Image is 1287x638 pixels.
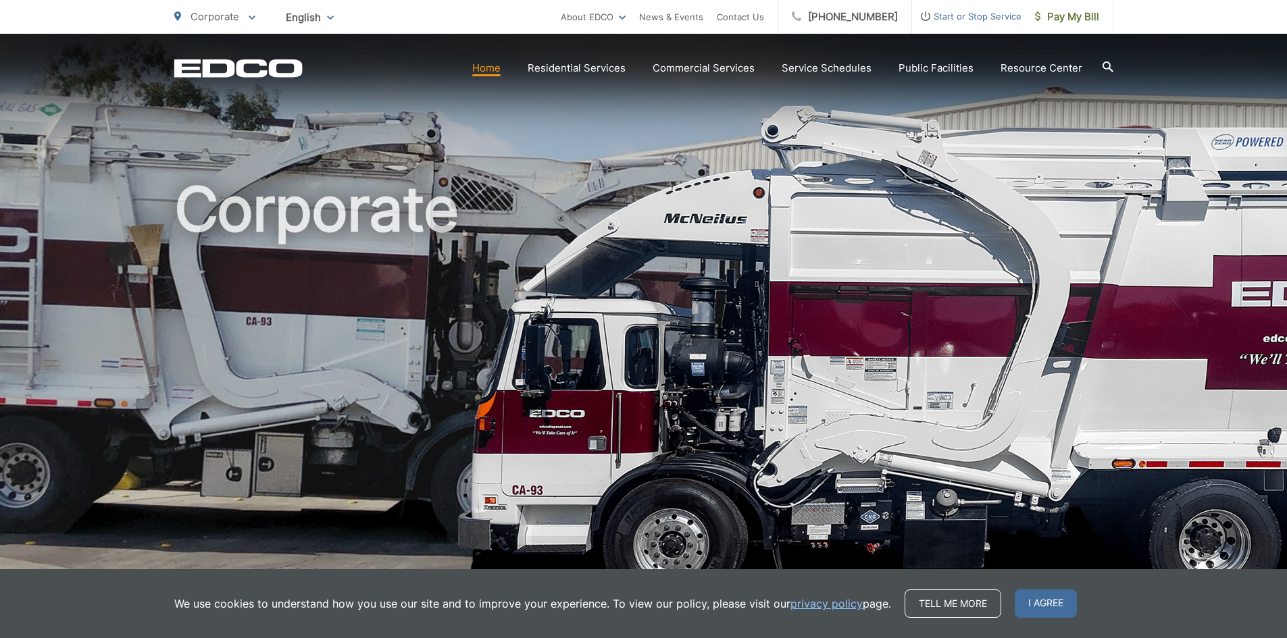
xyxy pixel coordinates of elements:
span: English [276,5,344,29]
a: privacy policy [790,595,863,612]
a: Home [472,60,501,76]
a: Contact Us [717,9,764,25]
a: Resource Center [1001,60,1082,76]
a: Residential Services [528,60,626,76]
span: I agree [1015,589,1077,618]
a: EDCD logo. Return to the homepage. [174,59,303,78]
p: We use cookies to understand how you use our site and to improve your experience. To view our pol... [174,595,891,612]
a: About EDCO [561,9,626,25]
a: Service Schedules [782,60,872,76]
a: Public Facilities [899,60,974,76]
span: Corporate [191,10,239,23]
a: News & Events [639,9,703,25]
span: Pay My Bill [1035,9,1099,25]
a: Commercial Services [653,60,755,76]
h1: Corporate [174,176,1113,603]
a: Tell me more [905,589,1001,618]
